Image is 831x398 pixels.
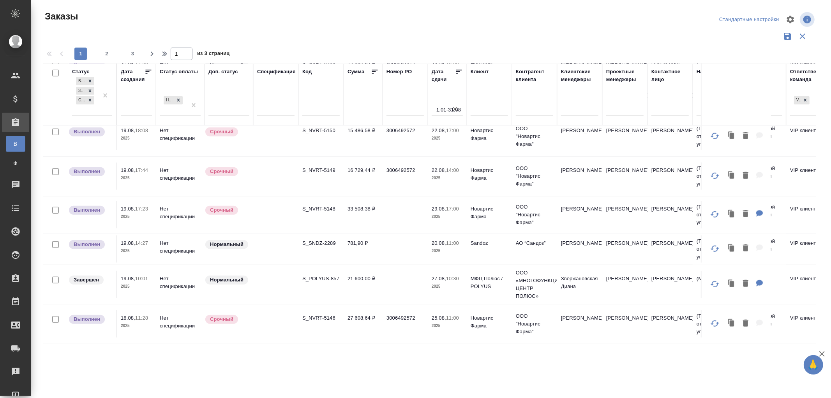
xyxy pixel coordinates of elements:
td: [PERSON_NAME] [648,201,693,228]
div: Клиент [471,68,489,76]
td: [PERSON_NAME] [557,235,602,263]
td: [PERSON_NAME] [602,123,648,150]
p: Новартис Фарма [471,166,508,182]
div: Наше юр. лицо [697,68,735,76]
div: Сумма [348,68,364,76]
div: Контактное лицо [651,68,689,83]
p: 17:23 [135,206,148,212]
div: Выставляет КМ при направлении счета или после выполнения всех работ/сдачи заказа клиенту. Окончат... [68,275,112,285]
td: [PERSON_NAME] [602,163,648,190]
p: S_NVRT-5150 [302,127,340,134]
p: Выполнен [74,241,100,248]
span: Ф [10,159,21,167]
p: 2025 [121,283,152,290]
div: Код [302,68,312,76]
div: Выставляется автоматически, если на указанный объем услуг необходимо больше времени в стандартном... [205,166,249,177]
button: Клонировать [724,128,739,144]
div: Номер PO [386,68,412,76]
p: 19.08, [121,240,135,246]
span: из 3 страниц [197,49,230,60]
td: 21 600,00 ₽ [344,271,383,298]
div: Ответственная команда [790,68,829,83]
td: Нет спецификации [156,163,205,190]
p: Новартис Фарма [471,314,508,330]
p: 19.08, [121,206,135,212]
div: Клиентские менеджеры [561,68,598,83]
td: Нет спецификации [156,201,205,228]
a: В [6,136,25,152]
td: (TUP) Общество с ограниченной ответственностью «Технологии управления переводом» [693,161,786,192]
p: МФЦ Полюс / POLYUS [471,275,508,290]
div: Проектные менеджеры [606,68,644,83]
div: Выставляет ПМ после сдачи и проведения начислений. Последний этап для ПМа [68,166,112,177]
p: S_NVRT-5146 [302,314,340,322]
p: 2025 [121,174,152,182]
p: ООО «МНОГОФУНКЦИОНАЛЬНЫЙ ЦЕНТР ПОЛЮС» [516,269,553,300]
p: S_NVRT-5148 [302,205,340,213]
p: S_SNDZ-2289 [302,239,340,247]
p: 29.08, [432,206,446,212]
button: Обновить [706,239,724,258]
p: Срочный [210,206,233,214]
p: 27.08, [432,276,446,281]
td: [PERSON_NAME] [557,310,602,338]
div: Выставляется автоматически, если на указанный объем услуг необходимо больше времени в стандартном... [205,127,249,137]
p: ООО "Новартис Фарма" [516,165,553,188]
td: 3006492572 [383,310,428,338]
td: [PERSON_NAME] [648,163,693,190]
td: 3006492572 [383,123,428,150]
p: 19.08, [121,167,135,173]
td: Нет спецификации [156,235,205,263]
button: Обновить [706,275,724,294]
td: [PERSON_NAME] [602,271,648,298]
p: Выполнен [74,206,100,214]
div: VIP клиенты [793,96,810,105]
div: Статус [72,68,90,76]
p: Срочный [210,168,233,175]
p: 20.08, [432,240,446,246]
p: 17:00 [446,127,459,133]
p: 11:00 [446,315,459,321]
button: 3 [127,48,139,60]
td: Звержановская Диана [557,271,602,298]
a: Ф [6,156,25,171]
td: Нет спецификации [156,123,205,150]
p: 2025 [432,174,463,182]
button: Обновить [706,205,724,224]
p: Выполнен [74,315,100,323]
td: Нет спецификации [156,271,205,298]
button: Обновить [706,166,724,185]
button: 2 [101,48,113,60]
p: 18.08, [121,315,135,321]
p: 2025 [121,134,152,142]
div: Дата сдачи [432,68,455,83]
button: Для КМ: https://teams.live.com/meet/9386793856778?p=kqUcf9zYXveMXU4e0n [752,276,767,292]
td: 3006492572 [383,163,428,190]
div: split button [717,14,781,26]
td: [PERSON_NAME] [557,201,602,228]
p: 2025 [121,322,152,330]
td: 781,90 ₽ [344,235,383,263]
p: S_NVRT-5149 [302,166,340,174]
div: Выставляет ПМ после сдачи и проведения начислений. Последний этап для ПМа [68,314,112,325]
td: 33 508,38 ₽ [344,201,383,228]
p: 11:00 [446,240,459,246]
button: Клонировать [724,316,739,332]
p: ООО "Новартис Фарма" [516,125,553,148]
p: Новартис Фарма [471,205,508,221]
td: [PERSON_NAME] [648,123,693,150]
button: Обновить [706,127,724,145]
div: Нет спецификации [163,96,183,105]
span: 3 [127,50,139,58]
p: 10:30 [446,276,459,281]
td: [PERSON_NAME] [648,235,693,263]
p: S_POLYUS-857 [302,275,340,283]
p: 22.08, [432,167,446,173]
p: 2025 [121,213,152,221]
button: Клонировать [724,276,739,292]
div: Спецификация [257,68,296,76]
p: 18:08 [135,127,148,133]
td: (TUP) Общество с ограниченной ответственностью «Технологии управления переводом» [693,308,786,340]
p: Новартис Фарма [471,127,508,142]
p: 14:00 [446,167,459,173]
